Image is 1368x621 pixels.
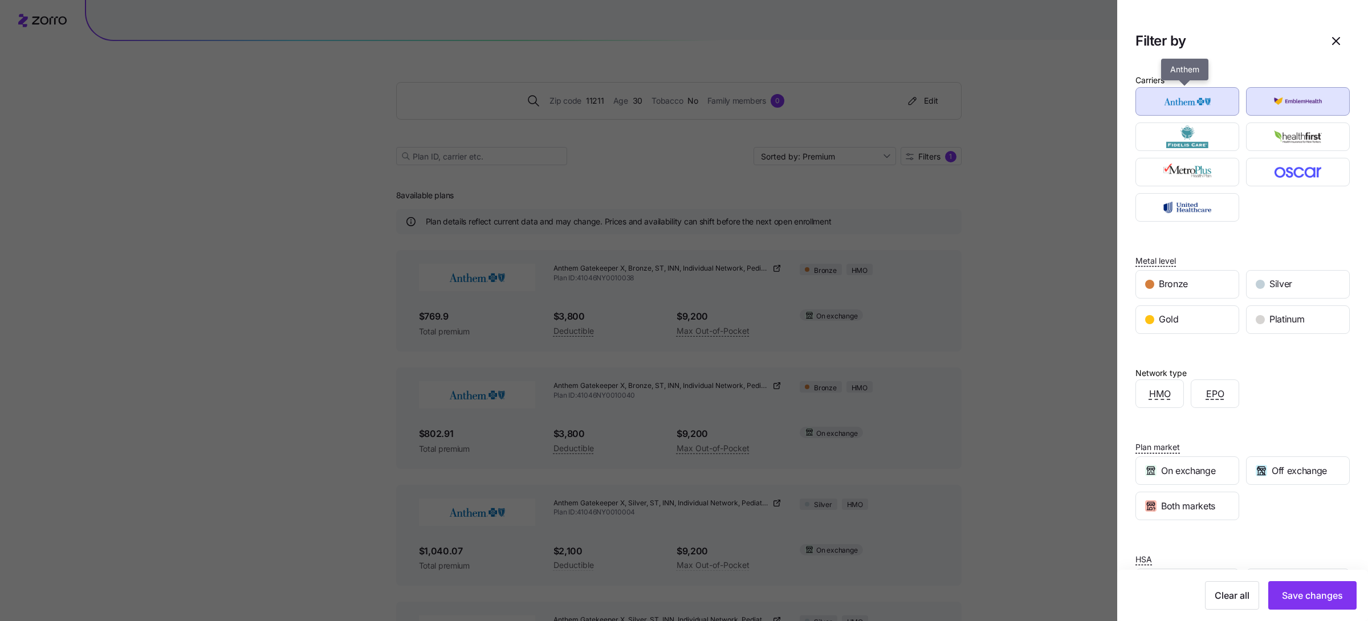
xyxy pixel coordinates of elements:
div: Network type [1135,367,1187,379]
img: EmblemHealth [1256,90,1340,113]
img: Anthem [1146,90,1229,113]
span: Bronze [1159,277,1188,291]
span: Both markets [1161,499,1215,513]
span: Save changes [1282,589,1343,602]
button: Save changes [1268,581,1357,610]
img: Oscar [1256,161,1340,183]
img: HealthFirst [1256,125,1340,148]
button: Clear all [1205,581,1259,610]
span: Plan market [1135,442,1180,453]
span: Silver [1269,277,1292,291]
span: Metal level [1135,255,1176,267]
h1: Filter by [1135,32,1313,50]
span: HSA [1135,554,1152,565]
span: Off exchange [1272,464,1327,478]
span: EPO [1206,387,1224,401]
img: Fidelis Care [1146,125,1229,148]
span: HMO [1149,387,1171,401]
span: Gold [1159,312,1179,326]
div: Carriers [1135,74,1165,87]
span: Platinum [1269,312,1304,326]
img: UnitedHealthcare [1146,196,1229,219]
img: MetroPlus Health Plan [1146,161,1229,183]
span: On exchange [1161,464,1215,478]
span: Clear all [1215,589,1249,602]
